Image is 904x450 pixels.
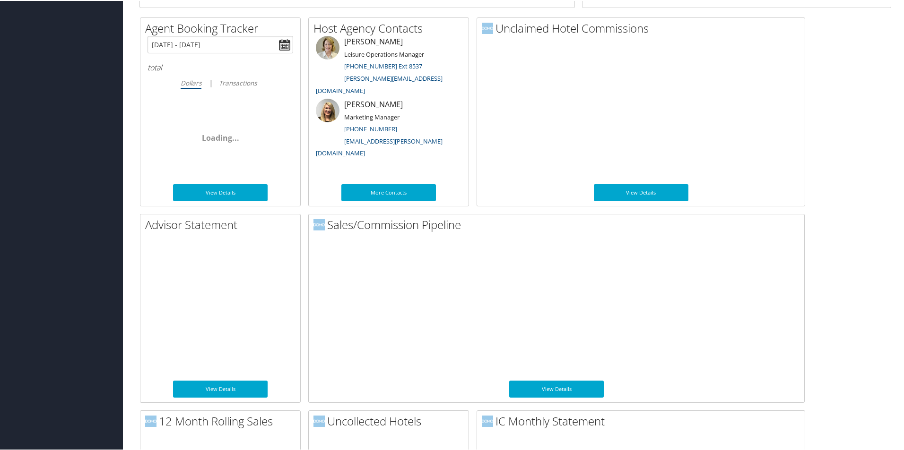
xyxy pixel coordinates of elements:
img: domo-logo.png [482,22,493,33]
a: [PHONE_NUMBER] [344,124,397,132]
img: domo-logo.png [482,415,493,426]
h6: total [148,61,293,72]
img: meredith-price.jpg [316,35,339,59]
a: View Details [173,183,268,200]
a: View Details [594,183,688,200]
h2: Sales/Commission Pipeline [313,216,804,232]
img: domo-logo.png [313,218,325,229]
div: | [148,76,293,88]
i: Dollars [181,77,201,86]
a: [PHONE_NUMBER] Ext 8537 [344,61,422,69]
a: View Details [509,380,604,397]
h2: Host Agency Contacts [313,19,469,35]
a: View Details [173,380,268,397]
h2: Unclaimed Hotel Commissions [482,19,805,35]
a: More Contacts [341,183,436,200]
h2: Agent Booking Tracker [145,19,300,35]
img: ali-moffitt.jpg [316,98,339,121]
i: Transactions [219,77,257,86]
img: domo-logo.png [145,415,156,426]
a: [EMAIL_ADDRESS][PERSON_NAME][DOMAIN_NAME] [316,136,443,157]
h2: IC Monthly Statement [482,412,805,428]
h2: Advisor Statement [145,216,300,232]
span: Loading... [202,132,239,142]
img: domo-logo.png [313,415,325,426]
h2: Uncollected Hotels [313,412,469,428]
small: Marketing Manager [344,112,400,120]
a: [PERSON_NAME][EMAIL_ADDRESS][DOMAIN_NAME] [316,73,443,94]
li: [PERSON_NAME] [311,98,466,161]
li: [PERSON_NAME] [311,35,466,98]
small: Leisure Operations Manager [344,49,424,58]
h2: 12 Month Rolling Sales [145,412,300,428]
